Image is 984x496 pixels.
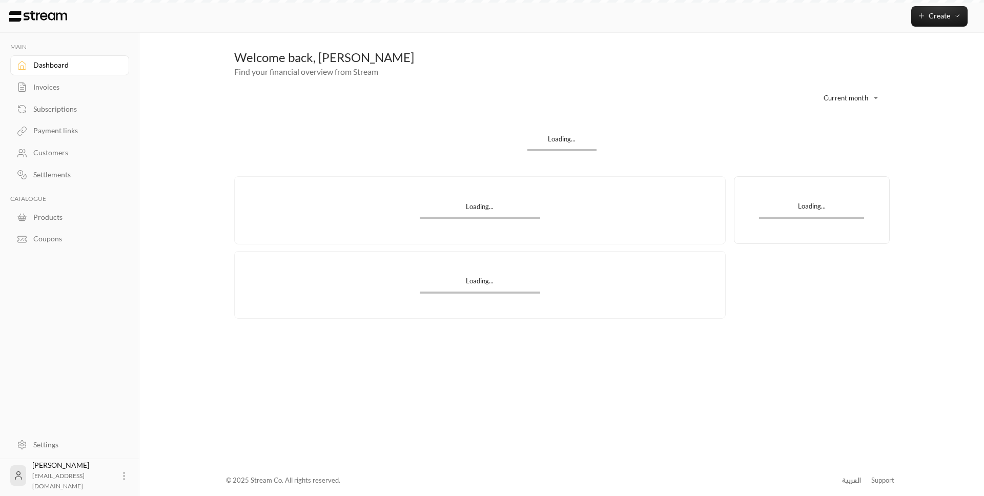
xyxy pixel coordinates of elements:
span: Create [929,11,950,20]
span: [EMAIL_ADDRESS][DOMAIN_NAME] [32,472,85,490]
div: Payment links [33,126,116,136]
a: Dashboard [10,55,129,75]
div: العربية [842,476,861,486]
div: © 2025 Stream Co. All rights reserved. [226,476,340,486]
div: Products [33,212,116,222]
div: Coupons [33,234,116,244]
p: CATALOGUE [10,195,129,203]
a: Customers [10,143,129,163]
div: Settings [33,440,116,450]
div: Current month [808,85,885,111]
a: Subscriptions [10,99,129,119]
a: Invoices [10,77,129,97]
div: [PERSON_NAME] [32,460,113,491]
a: Payment links [10,121,129,141]
div: Loading... [420,202,540,217]
p: MAIN [10,43,129,51]
div: Dashboard [33,60,116,70]
a: Coupons [10,229,129,249]
div: Loading... [420,276,540,291]
div: Customers [33,148,116,158]
a: Products [10,207,129,227]
img: Logo [8,11,68,22]
span: Find your financial overview from Stream [234,67,378,76]
div: Subscriptions [33,104,116,114]
div: Loading... [527,134,597,149]
div: Loading... [759,201,864,216]
div: Welcome back, [PERSON_NAME] [234,49,890,66]
a: Settings [10,435,129,454]
a: Settlements [10,165,129,185]
div: Settlements [33,170,116,180]
button: Create [911,6,968,27]
div: Invoices [33,82,116,92]
a: Support [868,471,897,490]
